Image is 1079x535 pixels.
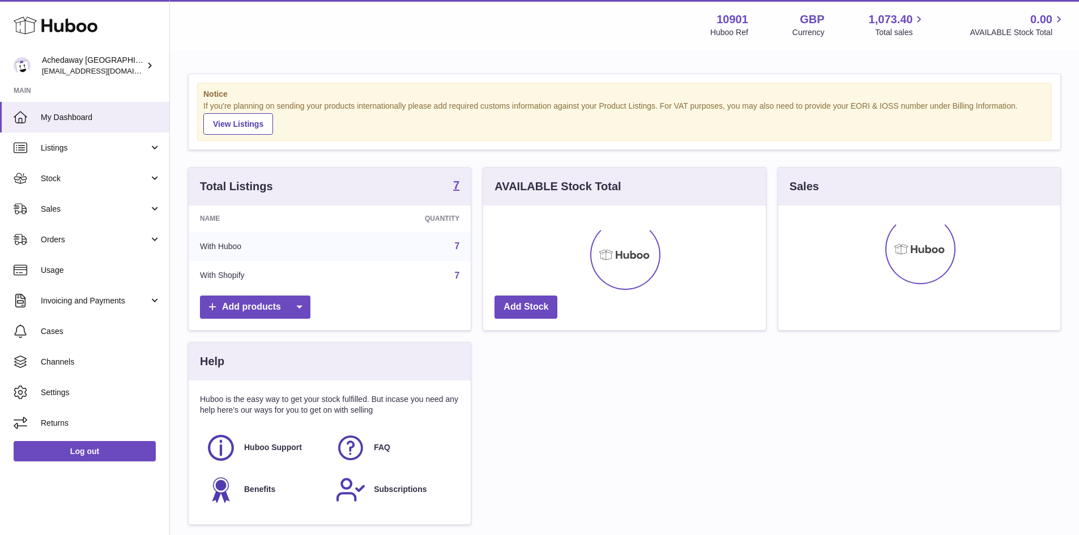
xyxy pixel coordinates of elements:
a: 7 [453,179,459,193]
span: FAQ [374,442,390,453]
span: Benefits [244,484,275,495]
strong: GBP [800,12,824,27]
div: Currency [792,27,825,38]
h3: Total Listings [200,179,273,194]
span: Huboo Support [244,442,302,453]
strong: 10901 [717,12,748,27]
strong: 7 [453,179,459,191]
span: Orders [41,234,149,245]
a: Log out [14,441,156,461]
a: Add products [200,296,310,319]
a: View Listings [203,113,273,135]
a: Benefits [206,474,324,505]
a: Subscriptions [335,474,454,505]
th: Quantity [341,206,471,232]
span: Channels [41,357,161,367]
h3: Help [200,354,224,369]
span: Sales [41,204,149,215]
h3: Sales [790,179,819,194]
p: Huboo is the easy way to get your stock fulfilled. But incase you need any help here's our ways f... [200,394,459,416]
a: FAQ [335,433,454,463]
div: Achedaway [GEOGRAPHIC_DATA] [42,55,144,76]
span: Stock [41,173,149,184]
h3: AVAILABLE Stock Total [494,179,621,194]
span: My Dashboard [41,112,161,123]
a: 1,073.40 Total sales [869,12,926,38]
span: Invoicing and Payments [41,296,149,306]
span: Returns [41,418,161,429]
img: admin@newpb.co.uk [14,57,31,74]
a: 0.00 AVAILABLE Stock Total [970,12,1065,38]
span: 0.00 [1030,12,1052,27]
span: Usage [41,265,161,276]
div: If you're planning on sending your products internationally please add required customs informati... [203,101,1046,135]
span: Cases [41,326,161,337]
span: AVAILABLE Stock Total [970,27,1065,38]
span: Subscriptions [374,484,427,495]
span: [EMAIL_ADDRESS][DOMAIN_NAME] [42,66,167,75]
strong: Notice [203,89,1046,100]
div: Huboo Ref [710,27,748,38]
td: With Shopify [189,261,341,290]
span: 1,073.40 [869,12,913,27]
span: Listings [41,143,149,153]
a: 7 [454,271,459,280]
td: With Huboo [189,232,341,261]
th: Name [189,206,341,232]
span: Total sales [875,27,926,38]
a: Huboo Support [206,433,324,463]
span: Settings [41,387,161,398]
a: Add Stock [494,296,557,319]
a: 7 [454,241,459,251]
